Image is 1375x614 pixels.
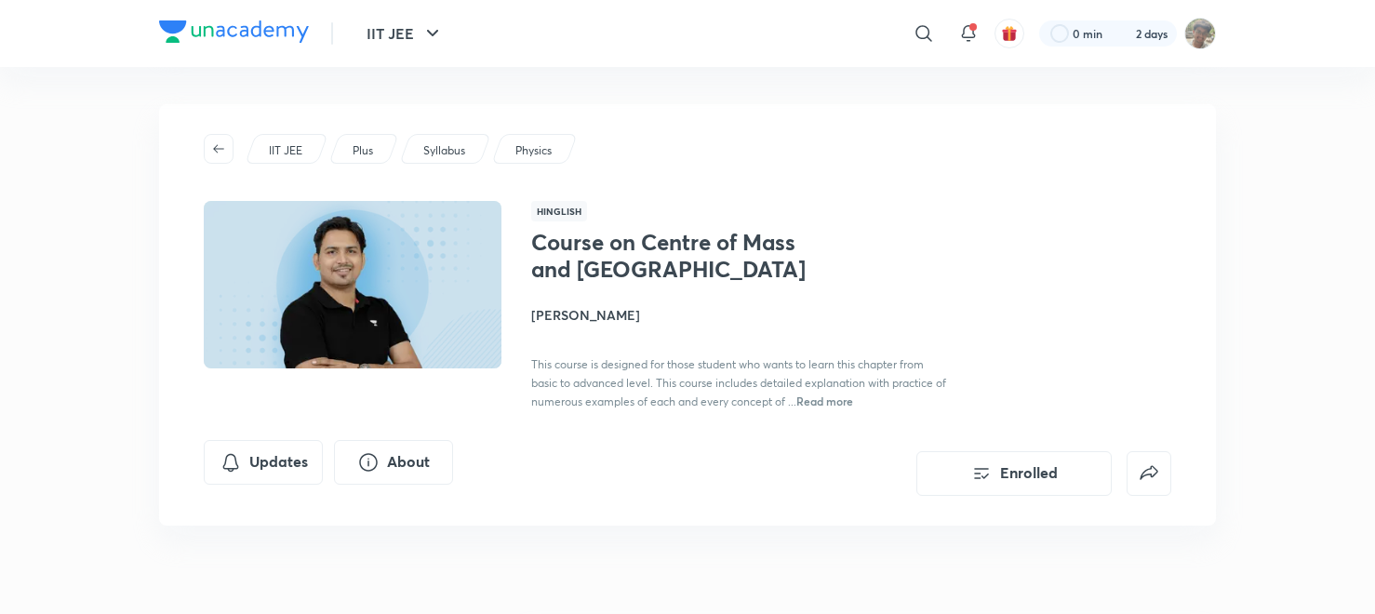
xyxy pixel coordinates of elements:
[334,440,453,485] button: About
[513,142,555,159] a: Physics
[796,394,853,408] span: Read more
[421,142,469,159] a: Syllabus
[531,201,587,221] span: Hinglish
[1114,24,1132,43] img: streak
[204,440,323,485] button: Updates
[531,305,948,325] h4: [PERSON_NAME]
[995,19,1024,48] button: avatar
[159,20,309,43] img: Company Logo
[1001,25,1018,42] img: avatar
[353,142,373,159] p: Plus
[916,451,1112,496] button: Enrolled
[159,20,309,47] a: Company Logo
[531,229,835,283] h1: Course on Centre of Mass and [GEOGRAPHIC_DATA]
[423,142,465,159] p: Syllabus
[266,142,306,159] a: IIT JEE
[269,142,302,159] p: IIT JEE
[515,142,552,159] p: Physics
[201,199,504,370] img: Thumbnail
[1127,451,1171,496] button: false
[1184,18,1216,49] img: Shashwat Mathur
[350,142,377,159] a: Plus
[355,15,455,52] button: IIT JEE
[531,357,946,408] span: This course is designed for those student who wants to learn this chapter from basic to advanced ...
